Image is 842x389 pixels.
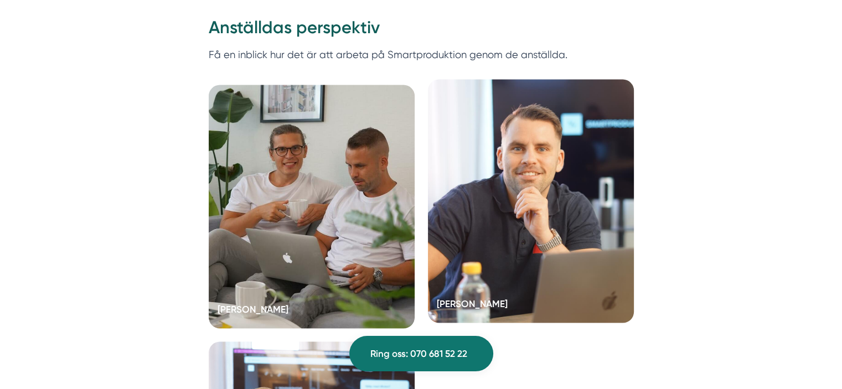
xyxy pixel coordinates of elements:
[209,85,415,329] a: [PERSON_NAME]
[437,297,508,314] h5: [PERSON_NAME]
[209,15,634,46] h2: Anställdas perspektiv
[370,346,467,361] span: Ring oss: 070 681 52 22
[209,46,634,79] p: Få en inblick hur det är att arbeta på Smartproduktion genom de anställda.
[428,80,634,323] a: [PERSON_NAME]
[349,336,493,371] a: Ring oss: 070 681 52 22
[218,302,288,320] h5: [PERSON_NAME]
